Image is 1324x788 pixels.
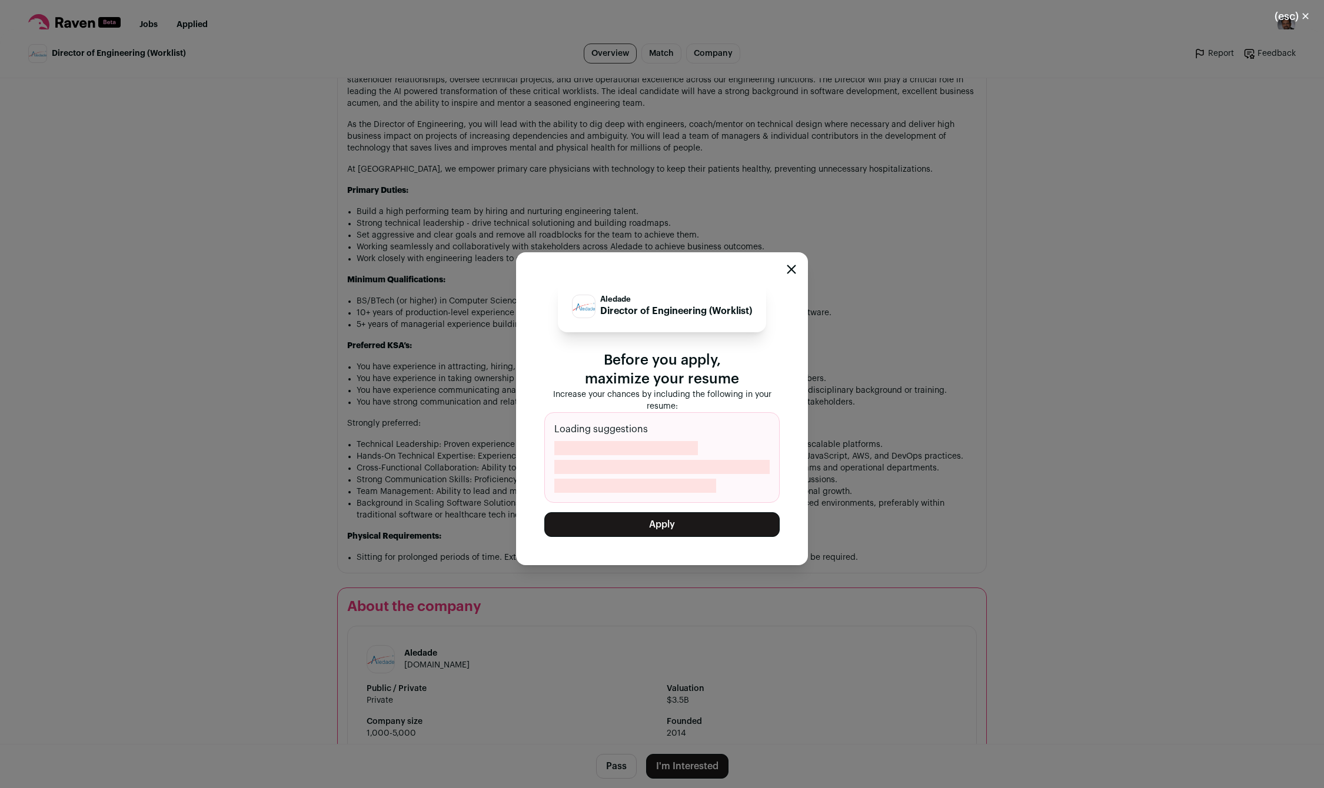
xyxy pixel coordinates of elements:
[544,351,780,389] p: Before you apply, maximize your resume
[600,295,752,304] p: Aledade
[1260,4,1324,29] button: Close modal
[544,389,780,412] p: Increase your chances by including the following in your resume:
[600,304,752,318] p: Director of Engineering (Worklist)
[544,512,780,537] button: Apply
[573,302,595,310] img: 872ed3c5d3d04980a3463b7bfa37b263b682a77eaba13eb362730722b187098f.jpg
[787,265,796,274] button: Close modal
[544,412,780,503] div: Loading suggestions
